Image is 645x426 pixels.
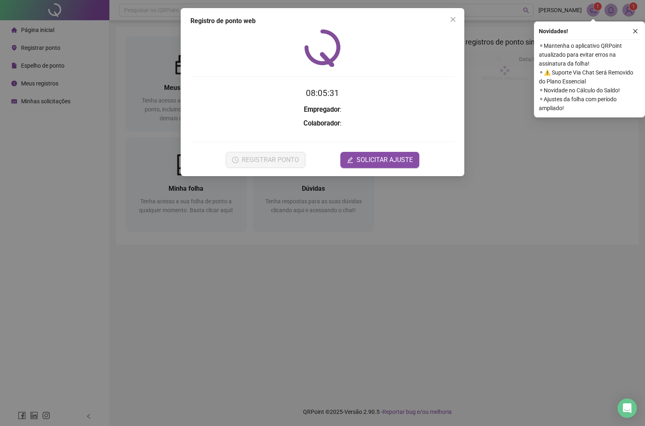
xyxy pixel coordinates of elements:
[617,398,637,418] div: Open Intercom Messenger
[347,157,353,163] span: edit
[539,86,640,95] span: ⚬ Novidade no Cálculo do Saldo!
[632,28,638,34] span: close
[190,16,455,26] div: Registro de ponto web
[190,104,455,115] h3: :
[340,152,419,168] button: editSOLICITAR AJUSTE
[190,118,455,129] h3: :
[357,155,413,165] span: SOLICITAR AJUSTE
[450,16,456,23] span: close
[303,119,340,127] strong: Colaborador
[539,41,640,68] span: ⚬ Mantenha o aplicativo QRPoint atualizado para evitar erros na assinatura da folha!
[539,68,640,86] span: ⚬ ⚠️ Suporte Via Chat Será Removido do Plano Essencial
[304,29,341,67] img: QRPoint
[446,13,459,26] button: Close
[539,95,640,113] span: ⚬ Ajustes da folha com período ampliado!
[304,106,340,113] strong: Empregador
[539,27,568,36] span: Novidades !
[226,152,305,168] button: REGISTRAR PONTO
[306,88,339,98] time: 08:05:31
